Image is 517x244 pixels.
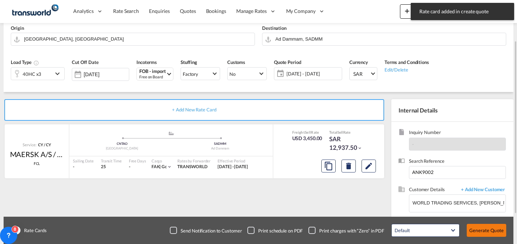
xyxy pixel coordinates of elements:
[292,135,322,142] div: USD 3,450.00
[262,25,287,31] span: Destination
[417,8,508,15] span: Rate card added in create quote
[136,59,157,65] span: Incoterms
[395,227,410,233] div: Default
[72,59,99,65] span: Cut Off Date
[73,158,94,164] div: Sailing Date
[73,164,94,170] div: -
[262,33,506,46] md-input-container: Ad Dammam, SADMM
[73,146,171,151] div: [GEOGRAPHIC_DATA]
[286,8,316,15] span: My Company
[206,8,226,14] span: Bookings
[170,227,242,234] md-checkbox: Checkbox No Ink
[101,164,122,170] div: 25
[400,4,433,19] button: icon-plus 400-fgNewicon-chevron-down
[229,71,236,77] div: No
[11,3,59,19] img: 1a84b2306ded11f09c1219774cd0a0fe.png
[305,130,311,134] span: Sell
[36,142,51,147] div: CY / CY
[181,67,220,80] md-select: Select Stuffing: Factory
[177,164,210,170] div: TRANSWORLD
[11,67,65,80] div: 40HC x3icon-chevron-down
[20,227,47,234] span: Rate Cards
[152,158,172,164] div: Cargo
[258,227,303,234] div: Print schedule on PDF
[136,68,173,80] md-select: Select Incoterms: FOB - import Free on Board
[84,72,129,77] input: Select
[467,224,506,237] button: Generate Quote
[275,33,502,45] input: Search by Door/Port
[159,164,161,169] span: |
[391,99,513,121] div: Internal Details
[23,69,41,79] div: 40HC x3
[349,67,377,80] md-select: Select Currency: ﷼ SARSaudi Arabia Riyal
[324,162,333,170] md-icon: assets/icons/custom/copyQuote.svg
[53,69,64,78] md-icon: icon-chevron-down
[167,132,176,135] md-icon: assets/icons/custom/ship-fill.svg
[181,59,197,65] span: Stuffing
[129,158,146,164] div: Free Days
[149,8,170,14] span: Enquiries
[167,164,172,169] md-icon: icon-chevron-down
[413,195,506,211] input: Enter Customer Details
[171,142,270,146] div: SADMM
[218,158,248,164] div: Effective Period
[292,130,322,135] div: Freight Rate
[321,160,336,172] button: Copy
[341,160,356,172] button: Delete
[227,67,267,80] md-select: Select Customs: No
[329,135,365,152] div: SAR 12,937.50
[353,70,370,78] span: SAR
[11,25,24,31] span: Origin
[171,146,270,151] div: Ad Dammam
[349,59,368,65] span: Currency
[34,161,40,166] span: FCL
[24,33,251,45] input: Search by Door/Port
[152,164,167,170] div: gc
[308,227,384,234] md-checkbox: Checkbox No Ink
[357,146,362,151] md-icon: icon-chevron-down
[177,158,210,164] div: Rates by Forwarder
[73,142,171,146] div: CNTAO
[319,227,384,234] div: Print charges with “Zero” in PDF
[412,141,414,147] span: -
[113,8,139,14] span: Rate Search
[181,227,242,234] div: Send Notification to Customer
[274,69,283,78] md-icon: icon-calendar
[218,164,248,170] div: 21 Aug 2025 - 31 Aug 2025
[385,66,429,73] div: Edit/Delete
[247,227,303,234] md-checkbox: Checkbox No Ink
[287,70,340,77] span: [DATE] - [DATE]
[4,99,384,121] div: + Add New Rate Card
[403,8,430,14] span: New
[10,149,64,159] div: MAERSK A/S / TWKS-DAMMAM
[152,164,162,169] span: FAK
[385,59,429,65] span: Terms and Conditions
[403,6,411,15] md-icon: icon-plus 400-fg
[227,59,245,65] span: Customs
[409,166,506,179] input: Enter search reference
[11,59,39,65] span: Load Type
[409,158,506,166] span: Search Reference
[362,160,376,172] button: Edit
[129,164,130,170] div: -
[139,69,166,74] div: FOB - import
[337,130,343,134] span: Sell
[218,164,248,169] span: [DATE] - [DATE]
[11,33,255,46] md-input-container: Qingdao, CNTAO
[457,186,506,194] span: + Add New Customer
[33,60,39,66] md-icon: icon-information-outline
[329,130,365,135] div: Total Rate
[285,69,342,79] span: [DATE] - [DATE]
[101,158,122,164] div: Transit Time
[23,142,36,147] span: Service:
[73,8,94,15] span: Analytics
[409,186,457,194] span: Customer Details
[236,8,267,15] span: Manage Rates
[172,107,216,112] span: + Add New Rate Card
[177,164,208,169] span: TRANSWORLD
[139,74,166,79] div: Free on Board
[183,71,198,77] div: Factory
[409,129,506,137] span: Inquiry Number
[180,8,196,14] span: Quotes
[274,59,301,65] span: Quote Period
